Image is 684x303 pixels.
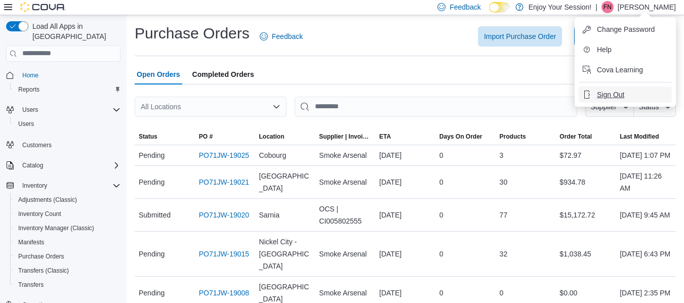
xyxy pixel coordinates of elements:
div: [DATE] [375,172,435,192]
button: Home [2,68,125,82]
button: Inventory [2,179,125,193]
a: Inventory Count [14,208,65,220]
span: Transfers (Classic) [14,265,120,277]
span: Manifests [14,236,120,248]
button: Import Purchase Order [478,26,562,47]
span: Order Total [559,133,592,141]
button: Products [496,128,556,145]
a: Manifests [14,236,48,248]
div: $15,172.72 [555,205,616,225]
span: Nickel City - [GEOGRAPHIC_DATA] [259,236,311,272]
span: Location [259,133,285,141]
div: Smoke Arsenal [315,283,375,303]
span: Inventory Count [14,208,120,220]
input: This is a search bar. After typing your query, hit enter to filter the results lower in the page. [295,97,577,117]
button: Last Modified [616,128,676,145]
div: [DATE] 9:45 AM [616,205,676,225]
button: Open list of options [272,103,280,111]
button: ETA [375,128,435,145]
span: Open Orders [137,64,180,84]
span: FN [603,1,612,13]
div: OCS | CI005802555 [315,199,375,231]
button: Help [579,41,672,58]
a: Purchase Orders [14,250,68,263]
div: [DATE] [375,205,435,225]
span: Pending [139,248,165,260]
span: Inventory Manager (Classic) [18,224,94,232]
span: Users [14,118,120,130]
div: [DATE] 6:43 PM [616,244,676,264]
span: Inventory [18,180,120,192]
button: Adjustments (Classic) [10,193,125,207]
button: Inventory Manager (Classic) [10,221,125,235]
div: Fabio Nocita [601,1,614,13]
span: Import Purchase Order [484,31,556,41]
span: Status [139,133,157,141]
span: Reports [14,83,120,96]
span: Inventory Manager (Classic) [14,222,120,234]
button: Customers [2,137,125,152]
span: Feedback [272,31,303,41]
span: Purchase Orders [14,250,120,263]
span: Catalog [22,161,43,169]
button: Reports [10,82,125,97]
span: Sarnia [259,209,279,221]
span: Home [22,71,38,79]
span: 30 [500,176,508,188]
button: PO # [195,128,255,145]
div: $934.78 [555,172,616,192]
a: PO71JW-19008 [199,287,249,299]
span: Pending [139,149,165,161]
div: Smoke Arsenal [315,172,375,192]
a: Transfers [14,279,48,291]
span: Pending [139,287,165,299]
span: Transfers [14,279,120,291]
span: Catalog [18,159,120,171]
span: Customers [18,138,120,151]
span: Users [18,120,34,128]
span: Products [500,133,526,141]
a: Feedback [256,26,307,47]
button: Status [135,128,195,145]
div: Smoke Arsenal [315,145,375,165]
button: Purchase Orders [10,249,125,264]
span: ETA [379,133,391,141]
span: 0 [439,248,444,260]
span: 0 [439,287,444,299]
span: Status [639,103,659,111]
button: Cova Learning [579,62,672,78]
button: Sign Out [579,86,672,103]
span: 0 [439,209,444,221]
button: Inventory [18,180,51,192]
a: PO71JW-19015 [199,248,249,260]
a: Transfers (Classic) [14,265,73,277]
span: 77 [500,209,508,221]
button: Transfers [10,278,125,292]
button: Transfers (Classic) [10,264,125,278]
span: Inventory [22,182,47,190]
span: Change Password [597,24,655,34]
div: [DATE] 2:35 PM [616,283,676,303]
span: Last Modified [620,133,659,141]
a: Users [14,118,38,130]
p: [PERSON_NAME] [618,1,676,13]
div: [DATE] [375,244,435,264]
button: Order Total [555,128,616,145]
span: Pending [139,176,165,188]
h1: Purchase Orders [135,23,250,44]
button: Days On Order [435,128,496,145]
a: PO71JW-19021 [199,176,249,188]
a: Adjustments (Classic) [14,194,81,206]
div: [DATE] 1:07 PM [616,145,676,165]
button: Catalog [18,159,47,171]
span: Manifests [18,238,44,246]
span: Submitted [139,209,171,221]
span: PO # [199,133,213,141]
span: Purchase Orders [18,252,64,261]
span: Users [18,104,120,116]
button: Catalog [2,158,125,172]
a: Home [18,69,43,81]
div: [DATE] [375,145,435,165]
img: Cova [20,2,66,12]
